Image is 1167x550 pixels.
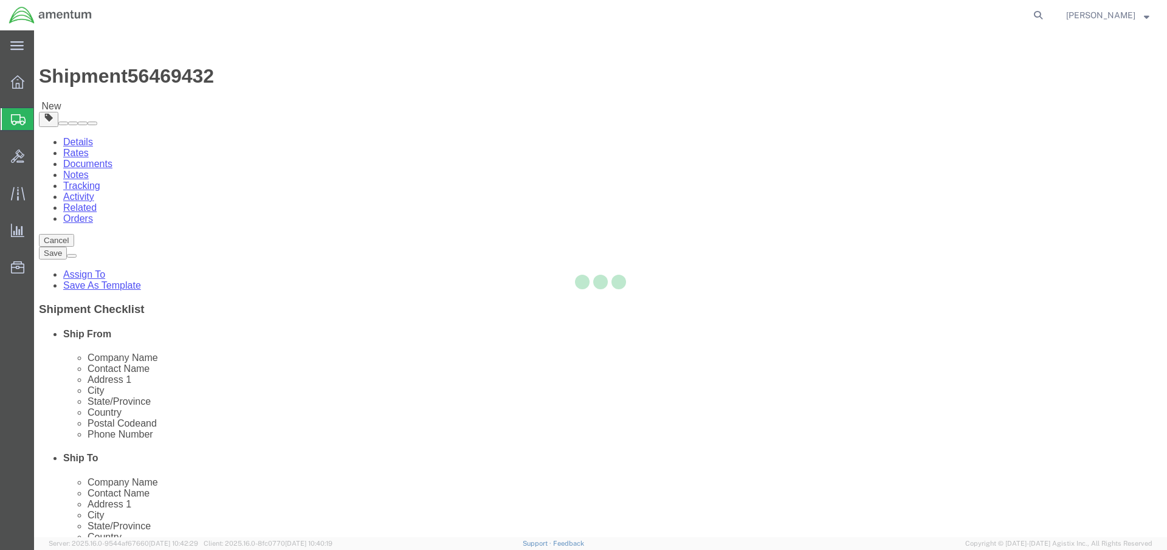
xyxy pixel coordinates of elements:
[204,540,332,547] span: Client: 2025.16.0-8fc0770
[553,540,584,547] a: Feedback
[285,540,332,547] span: [DATE] 10:40:19
[1066,9,1135,22] span: Lisa Cunningham
[965,538,1152,549] span: Copyright © [DATE]-[DATE] Agistix Inc., All Rights Reserved
[1065,8,1150,22] button: [PERSON_NAME]
[49,540,198,547] span: Server: 2025.16.0-9544af67660
[9,6,92,24] img: logo
[149,540,198,547] span: [DATE] 10:42:29
[523,540,553,547] a: Support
